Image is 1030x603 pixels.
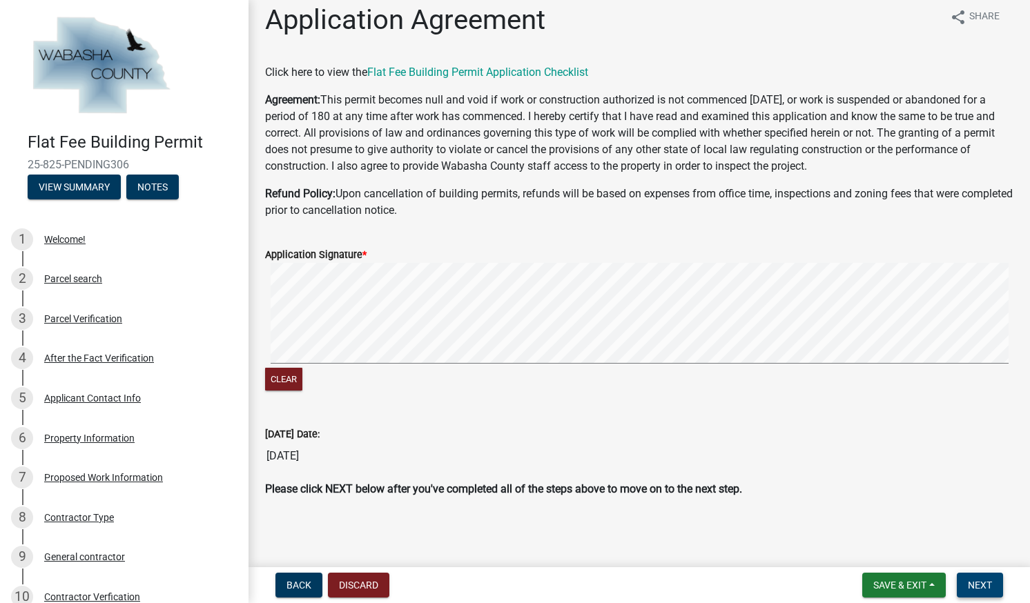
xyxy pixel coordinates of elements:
div: 7 [11,466,33,488]
span: Back [286,580,311,591]
h4: Flat Fee Building Permit [28,132,237,152]
div: After the Fact Verification [44,353,154,363]
div: Applicant Contact Info [44,393,141,403]
div: Contractor Verfication [44,592,140,602]
div: 1 [11,228,33,250]
label: Application Signature [265,250,367,260]
button: Next [957,573,1003,597]
wm-modal-confirm: Summary [28,182,121,193]
span: Save & Exit [873,580,926,591]
div: 8 [11,506,33,528]
div: Proposed Work Information [44,473,163,482]
h1: Application Agreement [265,3,545,37]
div: 6 [11,427,33,449]
div: 3 [11,308,33,330]
span: 25-825-PENDING306 [28,158,221,171]
button: Back [275,573,322,597]
p: This permit becomes null and void if work or construction authorized is not commenced [DATE], or ... [265,92,1013,175]
i: share [950,9,966,26]
wm-modal-confirm: Notes [126,182,179,193]
strong: Agreement: [265,93,320,106]
strong: Please click NEXT below after you've completed all of the steps above to move on to the next step. [265,482,742,495]
div: Welcome! [44,235,86,244]
div: Parcel search [44,274,102,284]
div: 9 [11,546,33,568]
div: Contractor Type [44,513,114,522]
img: Wabasha County, Minnesota [28,14,174,118]
div: 2 [11,268,33,290]
strong: Refund Policy: [265,187,336,200]
button: shareShare [939,3,1011,30]
button: Save & Exit [862,573,946,597]
p: Click here to view the [265,64,1013,81]
span: Share [969,9,1000,26]
span: Next [968,580,992,591]
label: [DATE] Date: [265,430,320,439]
div: 5 [11,387,33,409]
button: Clear [265,368,302,391]
div: General contractor [44,552,125,562]
a: Flat Fee Building Permit Application Checklist [367,66,588,79]
button: Discard [328,573,389,597]
button: View Summary [28,175,121,199]
button: Notes [126,175,179,199]
div: Parcel Verification [44,314,122,324]
div: 4 [11,347,33,369]
div: Property Information [44,433,135,443]
p: Upon cancellation of building permits, refunds will be based on expenses from office time, inspec... [265,186,1013,219]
